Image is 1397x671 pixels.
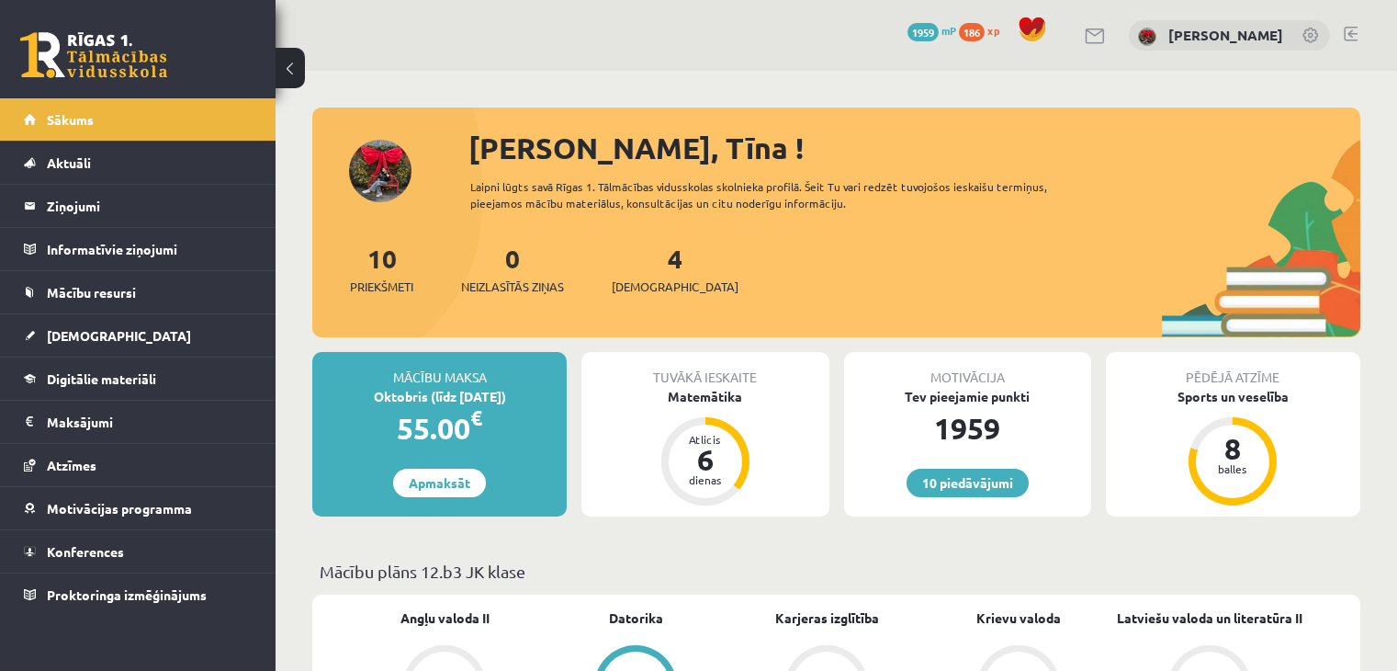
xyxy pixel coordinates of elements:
a: Apmaksāt [393,469,486,497]
div: [PERSON_NAME], Tīna ! [468,126,1360,170]
span: [DEMOGRAPHIC_DATA] [612,278,738,296]
span: Konferences [47,543,124,560]
div: Mācību maksa [312,352,567,387]
a: Atzīmes [24,444,253,486]
a: Ziņojumi [24,185,253,227]
img: Tīna Šneidere [1138,28,1156,46]
div: Matemātika [581,387,828,406]
a: Sports un veselība 8 balles [1106,387,1360,508]
a: 10 piedāvājumi [907,469,1029,497]
span: Neizlasītās ziņas [461,278,564,296]
span: Motivācijas programma [47,500,192,517]
div: Tev pieejamie punkti [844,387,1091,406]
span: Sākums [47,111,94,128]
span: 186 [959,23,985,41]
a: Krievu valoda [976,608,1061,628]
legend: Informatīvie ziņojumi [47,228,253,270]
div: Motivācija [844,352,1091,387]
span: [DEMOGRAPHIC_DATA] [47,327,191,344]
div: Atlicis [678,434,733,445]
a: Matemātika Atlicis 6 dienas [581,387,828,508]
a: [PERSON_NAME] [1168,26,1283,44]
div: balles [1205,463,1260,474]
span: xp [987,23,999,38]
a: Proktoringa izmēģinājums [24,574,253,616]
a: Maksājumi [24,401,253,443]
span: Atzīmes [47,457,96,473]
span: Aktuāli [47,154,91,171]
div: Oktobris (līdz [DATE]) [312,387,567,406]
span: € [470,404,482,431]
a: Angļu valoda II [400,608,490,628]
span: Mācību resursi [47,284,136,301]
a: Konferences [24,530,253,573]
a: Karjeras izglītība [775,608,879,628]
legend: Maksājumi [47,401,253,443]
div: 8 [1205,434,1260,463]
div: Tuvākā ieskaite [581,352,828,387]
a: Latviešu valoda un literatūra II [1117,608,1302,628]
a: Rīgas 1. Tālmācības vidusskola [20,32,167,78]
a: [DEMOGRAPHIC_DATA] [24,314,253,357]
div: 1959 [844,406,1091,450]
a: 1959 mP [907,23,956,38]
div: 6 [678,445,733,474]
a: Motivācijas programma [24,487,253,529]
a: Informatīvie ziņojumi [24,228,253,270]
span: Proktoringa izmēģinājums [47,586,207,603]
span: mP [941,23,956,38]
a: 0Neizlasītās ziņas [461,242,564,296]
div: Sports un veselība [1106,387,1360,406]
a: Aktuāli [24,142,253,184]
a: Sākums [24,98,253,141]
legend: Ziņojumi [47,185,253,227]
div: 55.00 [312,406,567,450]
a: 186 xp [959,23,1008,38]
a: Mācību resursi [24,271,253,313]
a: Datorika [609,608,663,628]
a: Digitālie materiāli [24,358,253,400]
div: Pēdējā atzīme [1106,352,1360,387]
a: 4[DEMOGRAPHIC_DATA] [612,242,738,296]
p: Mācību plāns 12.b3 JK klase [320,559,1353,584]
span: Digitālie materiāli [47,370,156,387]
a: 10Priekšmeti [350,242,413,296]
span: 1959 [907,23,939,41]
div: dienas [678,474,733,485]
div: Laipni lūgts savā Rīgas 1. Tālmācības vidusskolas skolnieka profilā. Šeit Tu vari redzēt tuvojošo... [470,178,1099,211]
span: Priekšmeti [350,278,413,296]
